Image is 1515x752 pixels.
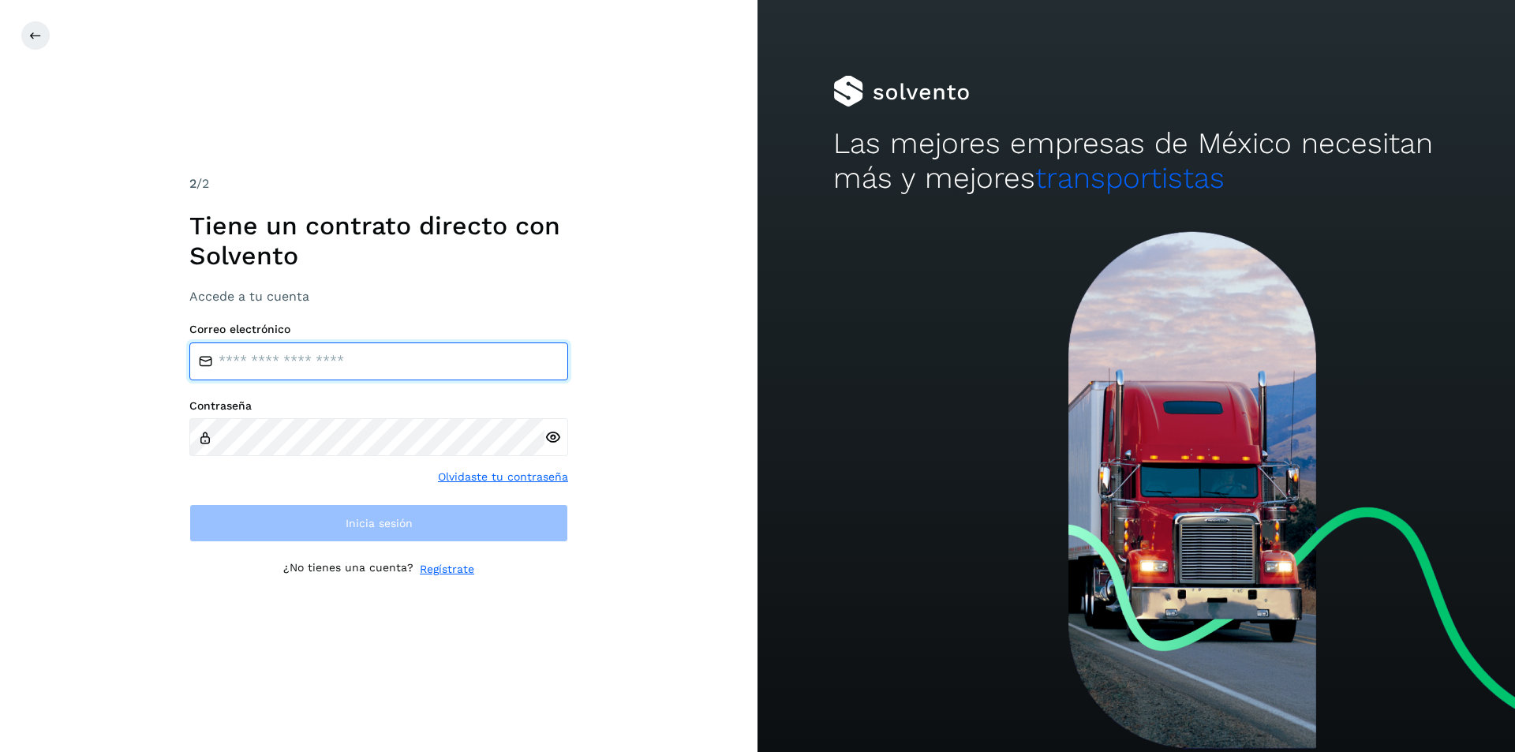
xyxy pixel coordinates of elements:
h1: Tiene un contrato directo con Solvento [189,211,568,271]
h2: Las mejores empresas de México necesitan más y mejores [833,126,1439,196]
span: 2 [189,176,196,191]
span: transportistas [1035,161,1225,195]
a: Olvidaste tu contraseña [438,469,568,485]
a: Regístrate [420,561,474,578]
label: Contraseña [189,399,568,413]
label: Correo electrónico [189,323,568,336]
h3: Accede a tu cuenta [189,289,568,304]
p: ¿No tienes una cuenta? [283,561,413,578]
div: /2 [189,174,568,193]
button: Inicia sesión [189,504,568,542]
span: Inicia sesión [346,518,413,529]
